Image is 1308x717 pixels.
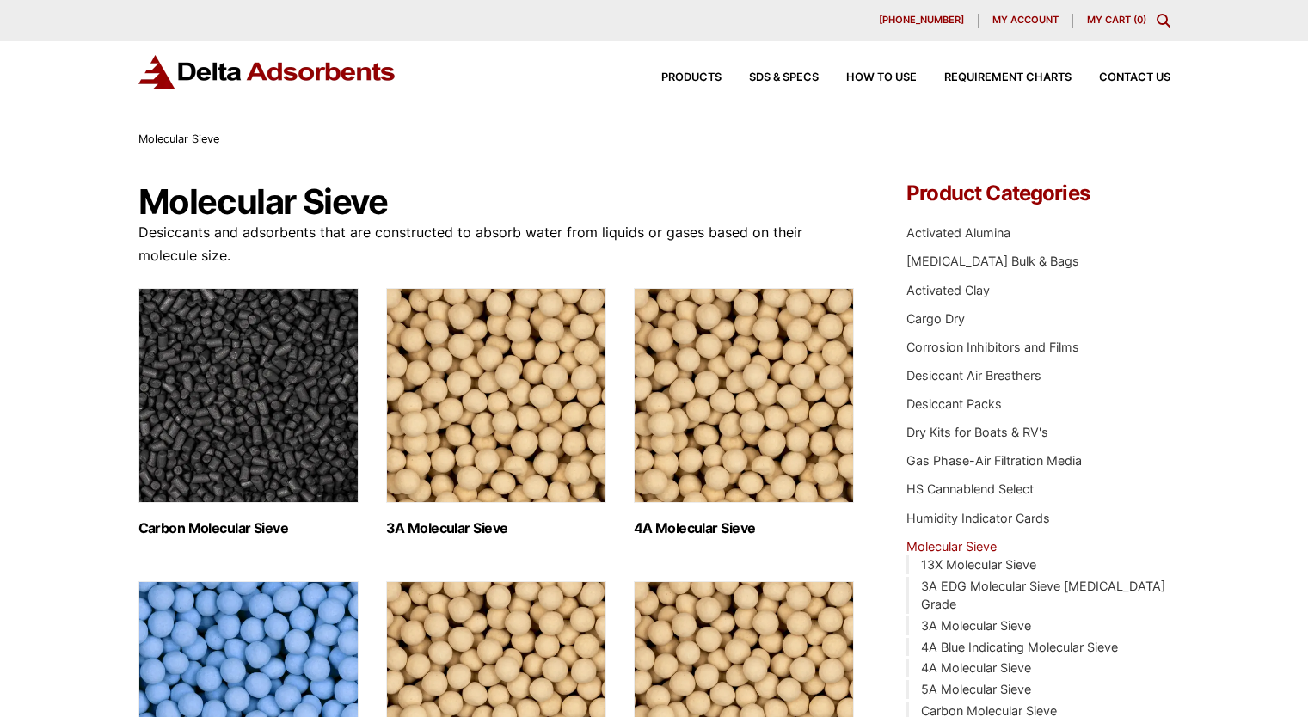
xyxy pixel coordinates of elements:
[722,72,819,83] a: SDS & SPECS
[749,72,819,83] span: SDS & SPECS
[906,283,990,297] a: Activated Clay
[906,425,1048,439] a: Dry Kits for Boats & RV's
[921,640,1118,654] a: 4A Blue Indicating Molecular Sieve
[138,520,359,536] h2: Carbon Molecular Sieve
[634,288,854,503] img: 4A Molecular Sieve
[1099,72,1170,83] span: Contact Us
[917,72,1072,83] a: Requirement Charts
[865,14,979,28] a: [PHONE_NUMBER]
[906,225,1010,240] a: Activated Alumina
[846,72,917,83] span: How to Use
[992,15,1059,25] span: My account
[906,183,1170,204] h4: Product Categories
[921,618,1031,633] a: 3A Molecular Sieve
[819,72,917,83] a: How to Use
[921,682,1031,696] a: 5A Molecular Sieve
[906,481,1034,496] a: HS Cannablend Select
[906,340,1079,354] a: Corrosion Inhibitors and Films
[906,511,1050,525] a: Humidity Indicator Cards
[906,311,965,326] a: Cargo Dry
[138,55,396,89] img: Delta Adsorbents
[661,72,722,83] span: Products
[1072,72,1170,83] a: Contact Us
[634,288,854,536] a: Visit product category 4A Molecular Sieve
[634,520,854,536] h2: 4A Molecular Sieve
[921,557,1036,572] a: 13X Molecular Sieve
[386,520,606,536] h2: 3A Molecular Sieve
[138,221,856,267] p: Desiccants and adsorbents that are constructed to absorb water from liquids or gases based on the...
[921,660,1031,675] a: 4A Molecular Sieve
[1137,14,1143,26] span: 0
[634,72,722,83] a: Products
[906,254,1079,268] a: [MEDICAL_DATA] Bulk & Bags
[879,15,964,25] span: [PHONE_NUMBER]
[906,453,1082,468] a: Gas Phase-Air Filtration Media
[138,132,219,145] span: Molecular Sieve
[386,288,606,503] img: 3A Molecular Sieve
[138,288,359,503] img: Carbon Molecular Sieve
[944,72,1072,83] span: Requirement Charts
[906,396,1002,411] a: Desiccant Packs
[1157,14,1170,28] div: Toggle Modal Content
[921,579,1165,612] a: 3A EDG Molecular Sieve [MEDICAL_DATA] Grade
[138,183,856,221] h1: Molecular Sieve
[906,539,997,554] a: Molecular Sieve
[1087,14,1146,26] a: My Cart (0)
[906,368,1041,383] a: Desiccant Air Breathers
[138,288,359,536] a: Visit product category Carbon Molecular Sieve
[979,14,1073,28] a: My account
[386,288,606,536] a: Visit product category 3A Molecular Sieve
